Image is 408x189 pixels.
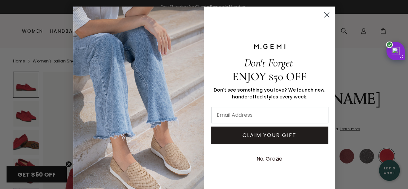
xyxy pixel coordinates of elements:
[232,70,307,83] span: ENJOY $50 OFF
[211,127,328,144] button: CLAIM YOUR GIFT
[214,87,326,100] span: Don’t see something you love? We launch new, handcrafted styles every week.
[253,43,286,49] img: M.GEMI
[244,56,293,70] span: Don't Forget
[253,151,286,167] button: No, Grazie
[211,107,328,123] input: Email Address
[321,9,332,21] button: Close dialog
